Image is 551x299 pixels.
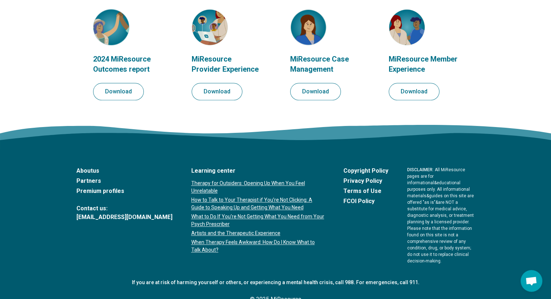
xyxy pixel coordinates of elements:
[192,9,228,45] img: MiResource Provider Experience
[76,187,172,195] a: Premium profiles
[191,167,325,175] a: Learning center
[290,54,360,74] p: MiResource Case Management
[407,167,475,264] p: : All MiResource pages are for informational & educational purposes only. All informational mater...
[389,83,439,100] button: Download
[76,177,172,185] a: Partners
[389,9,425,45] img: MiResource Member Experience
[192,83,242,100] button: Download
[521,270,542,292] div: Open chat
[191,213,325,228] a: What to Do If You’re Not Getting What You Need from Your Psych Prescriber
[407,167,433,172] span: DISCLAIMER
[343,177,388,185] a: Privacy Policy
[343,197,388,206] a: FCOI Policy
[290,83,341,100] button: Download
[76,204,172,213] span: Contact us:
[76,279,475,286] p: If you are at risk of harming yourself or others, or experiencing a mental health crisis, call 98...
[192,54,261,74] p: MiResource Provider Experience
[191,229,325,237] a: Artists and the Therapeutic Experience
[191,180,325,195] a: Therapy for Outsiders: Opening Up When You Feel Unrelatable
[343,167,388,175] a: Copyright Policy
[93,9,129,45] img: MiResource Outcomes Report
[389,54,458,74] p: MiResource Member Experience
[76,213,172,222] a: [EMAIL_ADDRESS][DOMAIN_NAME]
[76,167,172,175] a: Aboutus
[191,196,325,211] a: How to Talk to Your Therapist if You’re Not Clicking: A Guide to Speaking Up and Getting What You...
[290,9,326,45] img: MiResource Case Management
[93,54,163,74] p: 2024 MiResource Outcomes report
[93,83,144,100] button: Download
[343,187,388,195] a: Terms of Use
[191,239,325,254] a: When Therapy Feels Awkward: How Do I Know What to Talk About?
